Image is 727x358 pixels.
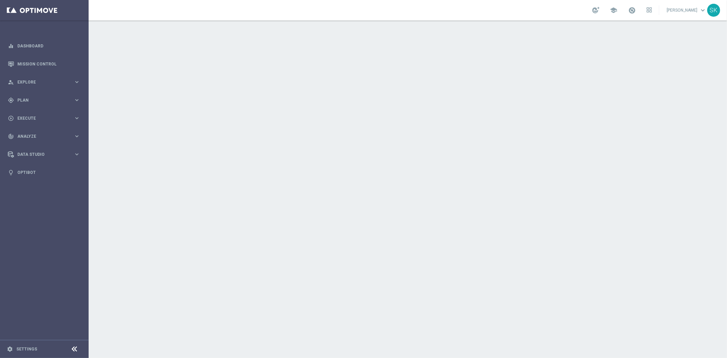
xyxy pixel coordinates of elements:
[74,115,80,121] i: keyboard_arrow_right
[17,37,80,55] a: Dashboard
[7,134,80,139] button: track_changes Analyze keyboard_arrow_right
[8,115,14,121] i: play_circle_outline
[16,347,37,351] a: Settings
[8,79,74,85] div: Explore
[7,43,80,49] button: equalizer Dashboard
[17,152,74,156] span: Data Studio
[7,346,13,352] i: settings
[8,163,80,181] div: Optibot
[7,170,80,175] button: lightbulb Optibot
[8,115,74,121] div: Execute
[8,97,74,103] div: Plan
[8,55,80,73] div: Mission Control
[8,79,14,85] i: person_search
[74,97,80,103] i: keyboard_arrow_right
[7,152,80,157] button: Data Studio keyboard_arrow_right
[17,55,80,73] a: Mission Control
[17,116,74,120] span: Execute
[8,43,14,49] i: equalizer
[8,133,14,139] i: track_changes
[74,79,80,85] i: keyboard_arrow_right
[17,98,74,102] span: Plan
[8,151,74,158] div: Data Studio
[8,133,74,139] div: Analyze
[7,79,80,85] button: person_search Explore keyboard_arrow_right
[8,97,14,103] i: gps_fixed
[17,134,74,138] span: Analyze
[17,163,80,181] a: Optibot
[699,6,707,14] span: keyboard_arrow_down
[7,116,80,121] button: play_circle_outline Execute keyboard_arrow_right
[7,98,80,103] button: gps_fixed Plan keyboard_arrow_right
[74,133,80,139] i: keyboard_arrow_right
[8,169,14,176] i: lightbulb
[74,151,80,158] i: keyboard_arrow_right
[8,37,80,55] div: Dashboard
[610,6,617,14] span: school
[707,4,720,17] div: SK
[17,80,74,84] span: Explore
[666,5,707,15] a: [PERSON_NAME]keyboard_arrow_down
[7,61,80,67] button: Mission Control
